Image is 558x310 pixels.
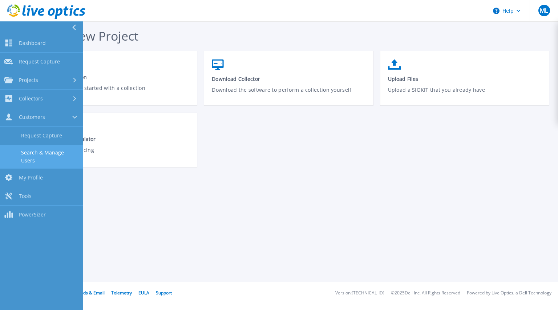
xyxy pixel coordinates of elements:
span: Collectors [19,95,43,102]
li: © 2025 Dell Inc. All Rights Reserved [391,291,460,295]
a: Telemetry [111,290,132,296]
span: Dashboard [19,40,46,46]
p: Download the software to perform a collection yourself [212,86,365,103]
span: ML [540,8,548,13]
span: Request a Collection [36,74,190,80]
span: Customers [19,114,45,120]
span: My Profile [19,174,43,181]
span: Upload Files [388,75,542,82]
a: Support [156,290,172,296]
span: PowerSizer [19,211,46,218]
span: Start a New Project [28,28,138,44]
p: Compare Cloud Pricing [36,146,190,163]
a: Ads & Email [80,290,105,296]
p: Get your customer started with a collection [36,84,190,101]
li: Version: [TECHNICAL_ID] [335,291,384,295]
a: Request a CollectionGet your customer started with a collection [28,56,197,106]
a: Upload FilesUpload a SIOKIT that you already have [380,56,549,108]
a: EULA [138,290,149,296]
span: Request Capture [19,58,60,65]
span: Download Collector [212,75,365,82]
span: Projects [19,77,38,83]
span: Cloud Pricing Calculator [36,136,190,142]
a: Cloud Pricing CalculatorCompare Cloud Pricing [28,117,197,168]
span: Tools [19,193,32,199]
li: Powered by Live Optics, a Dell Technology [467,291,551,295]
a: Download CollectorDownload the software to perform a collection yourself [204,56,373,108]
p: Upload a SIOKIT that you already have [388,86,542,103]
